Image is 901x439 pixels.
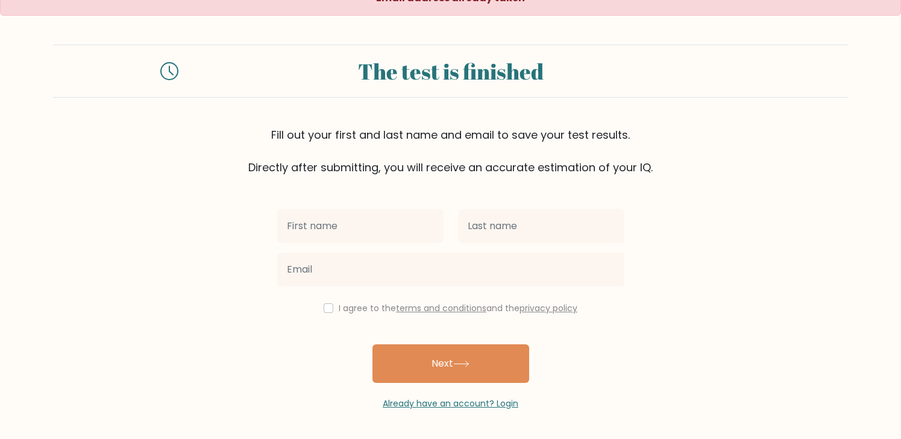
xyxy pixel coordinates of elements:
[277,209,444,243] input: First name
[53,127,849,175] div: Fill out your first and last name and email to save your test results. Directly after submitting,...
[339,302,577,314] label: I agree to the and the
[277,253,624,286] input: Email
[372,344,529,383] button: Next
[383,397,518,409] a: Already have an account? Login
[458,209,624,243] input: Last name
[520,302,577,314] a: privacy policy
[193,55,709,87] div: The test is finished
[396,302,486,314] a: terms and conditions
